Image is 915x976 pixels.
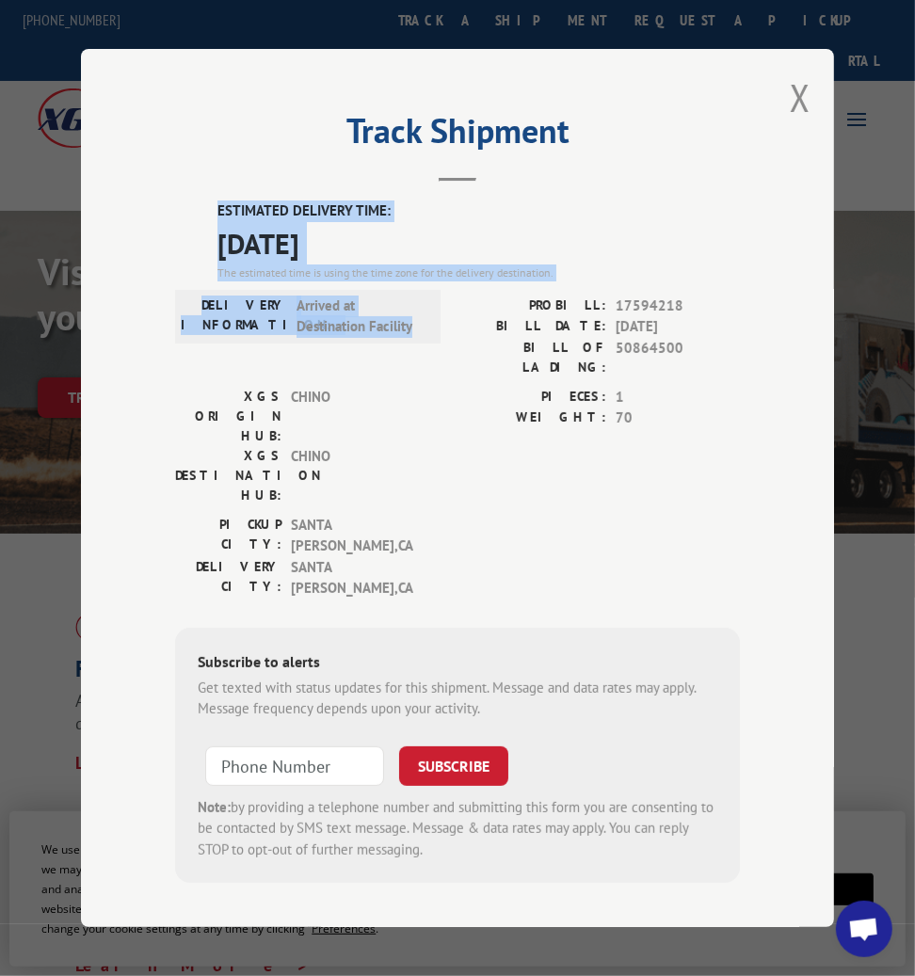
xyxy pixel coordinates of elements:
input: Phone Number [205,745,384,785]
div: Get texted with status updates for this shipment. Message and data rates may apply. Message frequ... [198,677,717,719]
span: SANTA [PERSON_NAME] , CA [291,514,418,556]
label: PICKUP CITY: [175,514,281,556]
label: XGS ORIGIN HUB: [175,386,281,445]
label: PROBILL: [457,295,606,316]
label: DELIVERY INFORMATION: [181,295,287,337]
strong: Note: [198,797,231,815]
label: WEIGHT: [457,408,606,429]
a: Open chat [836,901,892,957]
div: by providing a telephone number and submitting this form you are consenting to be contacted by SM... [198,796,717,860]
span: 17594218 [616,295,740,316]
span: CHINO [291,445,418,504]
label: DELIVERY CITY: [175,556,281,599]
div: Subscribe to alerts [198,649,717,677]
span: [DATE] [217,221,740,264]
h2: Track Shipment [175,118,740,153]
span: SANTA [PERSON_NAME] , CA [291,556,418,599]
span: 50864500 [616,337,740,376]
span: 70 [616,408,740,429]
label: ESTIMATED DELIVERY TIME: [217,200,740,222]
button: Close modal [790,72,811,122]
label: BILL OF LADING: [457,337,606,376]
label: PIECES: [457,386,606,408]
span: 1 [616,386,740,408]
button: SUBSCRIBE [399,745,508,785]
label: BILL DATE: [457,316,606,338]
div: The estimated time is using the time zone for the delivery destination. [217,264,740,280]
span: CHINO [291,386,418,445]
label: XGS DESTINATION HUB: [175,445,281,504]
span: Arrived at Destination Facility [297,295,424,337]
span: [DATE] [616,316,740,338]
